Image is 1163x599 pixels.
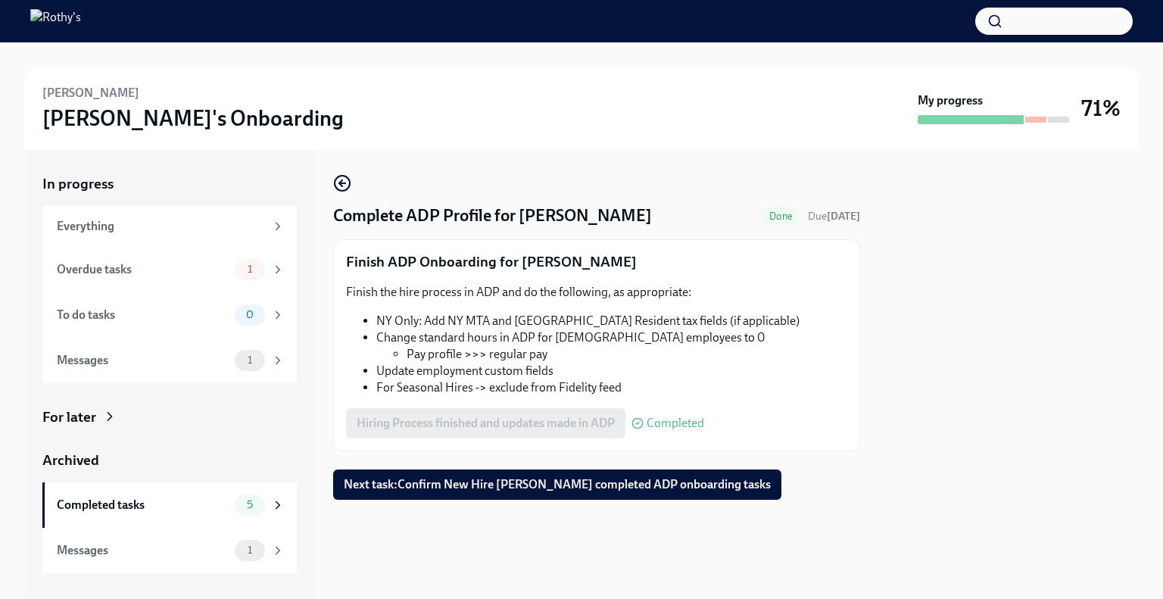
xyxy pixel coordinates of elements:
span: 1 [239,264,261,275]
h3: [PERSON_NAME]'s Onboarding [42,105,344,132]
span: Done [760,211,802,222]
a: Archived [42,451,297,470]
img: Rothy's [30,9,81,33]
p: Finish ADP Onboarding for [PERSON_NAME] [346,252,847,272]
strong: [DATE] [827,210,860,223]
a: For later [42,407,297,427]
a: Everything [42,206,297,247]
li: Change standard hours in ADP for [DEMOGRAPHIC_DATA] employees to 0 [376,329,847,363]
span: 1 [239,544,261,556]
a: Overdue tasks1 [42,247,297,292]
li: For Seasonal Hires -> exclude from Fidelity feed [376,379,847,396]
span: 0 [237,309,263,320]
a: Messages1 [42,338,297,383]
p: Finish the hire process in ADP and do the following, as appropriate: [346,284,847,301]
span: Next task : Confirm New Hire [PERSON_NAME] completed ADP onboarding tasks [344,477,771,492]
span: Due [808,210,860,223]
div: Messages [57,352,229,369]
a: Completed tasks5 [42,482,297,528]
div: Overdue tasks [57,261,229,278]
li: NY Only: Add NY MTA and [GEOGRAPHIC_DATA] Resident tax fields (if applicable) [376,313,847,329]
span: September 8th, 2025 09:00 [808,209,860,223]
div: Messages [57,542,229,559]
div: Completed tasks [57,497,229,513]
h3: 71% [1081,95,1121,122]
h6: [PERSON_NAME] [42,85,139,101]
h4: Complete ADP Profile for [PERSON_NAME] [333,204,652,227]
div: To do tasks [57,307,229,323]
button: Next task:Confirm New Hire [PERSON_NAME] completed ADP onboarding tasks [333,470,781,500]
li: Update employment custom fields [376,363,847,379]
a: In progress [42,174,297,194]
div: Everything [57,218,265,235]
div: For later [42,407,96,427]
a: Messages1 [42,528,297,573]
strong: My progress [918,92,983,109]
span: 5 [238,499,262,510]
span: 1 [239,354,261,366]
a: To do tasks0 [42,292,297,338]
span: Completed [647,417,704,429]
li: Pay profile >>> regular pay [407,346,847,363]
